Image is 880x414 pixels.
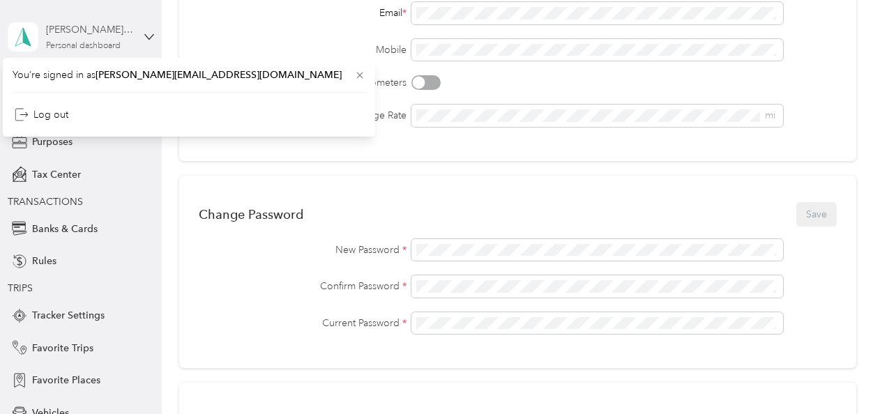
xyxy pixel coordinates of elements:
span: Tracker Settings [32,308,105,323]
div: Change Password [199,207,303,222]
span: mi [765,109,775,121]
div: [PERSON_NAME][EMAIL_ADDRESS][DOMAIN_NAME] [46,22,133,37]
span: [PERSON_NAME][EMAIL_ADDRESS][DOMAIN_NAME] [96,69,342,81]
span: TRANSACTIONS [8,196,83,208]
label: Confirm Password [199,279,407,293]
span: Favorite Places [32,373,100,388]
div: Log out [15,107,68,122]
span: Rules [32,254,56,268]
label: Mobile [199,43,407,57]
span: You’re signed in as [13,68,365,82]
span: TRIPS [8,282,33,294]
span: Tax Center [32,167,81,182]
span: Banks & Cards [32,222,98,236]
div: Email [199,6,407,20]
span: Purposes [32,135,73,149]
label: New Password [199,243,407,257]
label: Current Password [199,316,407,330]
div: Personal dashboard [46,42,121,50]
iframe: Everlance-gr Chat Button Frame [802,336,880,414]
span: Favorite Trips [32,341,93,355]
